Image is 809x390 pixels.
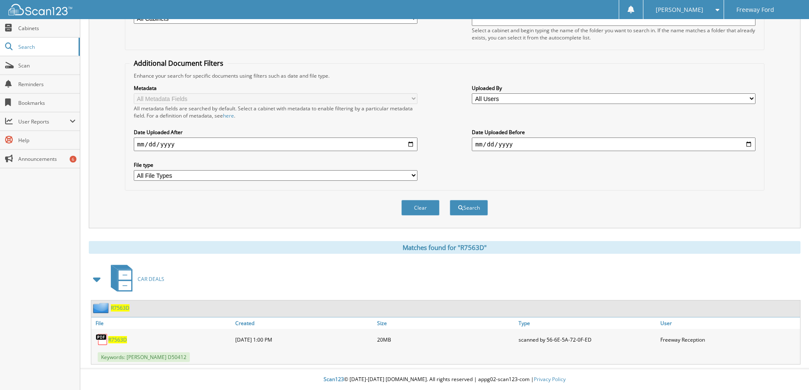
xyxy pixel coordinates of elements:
[134,84,417,92] label: Metadata
[18,137,76,144] span: Help
[658,331,800,348] div: Freeway Reception
[18,118,70,125] span: User Reports
[138,275,164,283] span: CAR DEALS
[8,4,72,15] img: scan123-logo-white.svg
[18,99,76,107] span: Bookmarks
[108,336,127,343] a: R7563D
[70,156,76,163] div: 6
[96,333,108,346] img: PDF.png
[516,317,658,329] a: Type
[106,262,164,296] a: CAR DEALS
[767,349,809,390] iframe: Chat Widget
[233,331,375,348] div: [DATE] 1:00 PM
[80,369,809,390] div: © [DATE]-[DATE] [DOMAIN_NAME]. All rights reserved | appg02-scan123-com |
[472,137,755,151] input: end
[534,376,566,383] a: Privacy Policy
[93,303,111,313] img: folder2.png
[472,129,755,136] label: Date Uploaded Before
[134,129,417,136] label: Date Uploaded After
[89,241,801,254] div: Matches found for "R7563D"
[111,304,130,311] a: R7563D
[472,27,755,41] div: Select a cabinet and begin typing the name of the folder you want to search in. If the name match...
[130,72,760,79] div: Enhance your search for specific documents using filters such as date and file type.
[18,62,76,69] span: Scan
[134,161,417,168] label: File type
[450,200,488,216] button: Search
[223,112,234,119] a: here
[516,331,658,348] div: scanned by 56-6E-5A-72-0F-ED
[233,317,375,329] a: Created
[736,7,774,12] span: Freeway Ford
[18,155,76,163] span: Announcements
[91,317,233,329] a: File
[472,84,755,92] label: Uploaded By
[130,59,228,68] legend: Additional Document Filters
[375,331,517,348] div: 20MB
[18,25,76,32] span: Cabinets
[134,105,417,119] div: All metadata fields are searched by default. Select a cabinet with metadata to enable filtering b...
[656,7,703,12] span: [PERSON_NAME]
[401,200,440,216] button: Clear
[375,317,517,329] a: Size
[658,317,800,329] a: User
[18,43,74,51] span: Search
[18,81,76,88] span: Reminders
[134,137,417,151] input: start
[98,352,190,362] span: Keywords: [PERSON_NAME] D50412
[324,376,344,383] span: Scan123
